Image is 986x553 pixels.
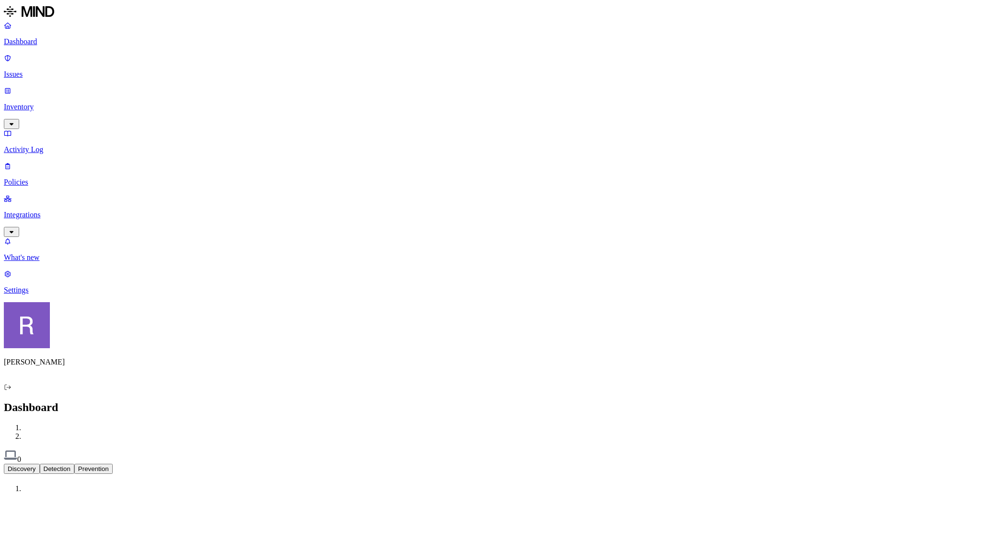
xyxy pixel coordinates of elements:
p: Issues [4,70,982,79]
p: Integrations [4,211,982,219]
h2: Dashboard [4,401,982,414]
a: Integrations [4,194,982,235]
span: 0 [17,455,21,463]
a: Settings [4,270,982,294]
button: Detection [40,464,74,474]
a: What's new [4,237,982,262]
a: Inventory [4,86,982,128]
a: Policies [4,162,982,187]
img: endpoint.svg [4,448,17,462]
p: Inventory [4,103,982,111]
img: Rich Thompson [4,302,50,348]
a: Activity Log [4,129,982,154]
p: Settings [4,286,982,294]
a: Dashboard [4,21,982,46]
button: Prevention [74,464,113,474]
p: What's new [4,253,982,262]
a: Issues [4,54,982,79]
p: Activity Log [4,145,982,154]
img: MIND [4,4,54,19]
a: MIND [4,4,982,21]
p: Policies [4,178,982,187]
button: Discovery [4,464,40,474]
p: Dashboard [4,37,982,46]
